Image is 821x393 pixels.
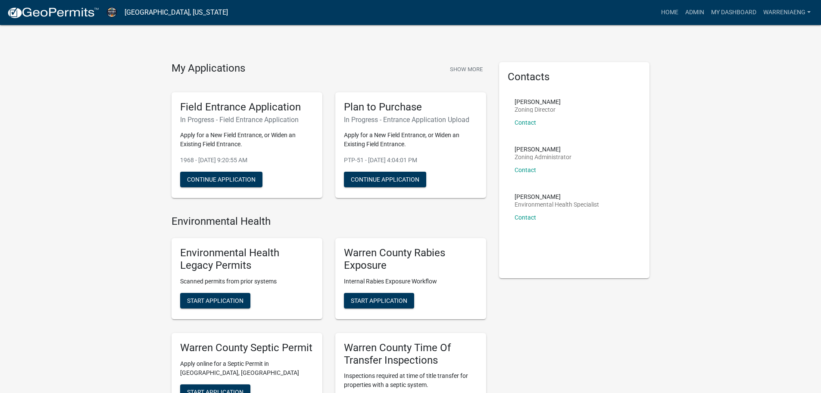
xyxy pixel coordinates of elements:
[708,4,760,21] a: My Dashboard
[351,297,407,304] span: Start Application
[180,293,250,308] button: Start Application
[515,194,599,200] p: [PERSON_NAME]
[760,4,814,21] a: WarrenIAEng
[180,342,314,354] h5: Warren County Septic Permit
[446,62,486,76] button: Show More
[180,156,314,165] p: 1968 - [DATE] 9:20:55 AM
[515,214,536,221] a: Contact
[180,247,314,272] h5: Environmental Health Legacy Permits
[344,247,478,272] h5: Warren County Rabies Exposure
[344,116,478,124] h6: In Progress - Entrance Application Upload
[125,5,228,20] a: [GEOGRAPHIC_DATA], [US_STATE]
[187,297,243,304] span: Start Application
[344,277,478,286] p: Internal Rabies Exposure Workflow
[515,119,536,126] a: Contact
[515,107,561,113] p: Zoning Director
[180,116,314,124] h6: In Progress - Field Entrance Application
[515,99,561,105] p: [PERSON_NAME]
[344,342,478,367] h5: Warren County Time Of Transfer Inspections
[180,277,314,286] p: Scanned permits from prior systems
[515,167,536,173] a: Contact
[180,131,314,149] p: Apply for a New Field Entrance, or Widen an Existing Field Entrance.
[508,71,641,83] h5: Contacts
[658,4,682,21] a: Home
[344,371,478,390] p: Inspections required at time of title transfer for properties with a septic system.
[344,101,478,113] h5: Plan to Purchase
[180,359,314,377] p: Apply online for a Septic Permit in [GEOGRAPHIC_DATA], [GEOGRAPHIC_DATA]
[180,101,314,113] h5: Field Entrance Application
[172,215,486,228] h4: Environmental Health
[344,131,478,149] p: Apply for a New Field Entrance, or Widen an Existing Field Entrance.
[180,172,262,187] button: Continue Application
[515,154,571,160] p: Zoning Administrator
[106,6,118,18] img: Warren County, Iowa
[344,172,426,187] button: Continue Application
[515,146,571,152] p: [PERSON_NAME]
[344,293,414,308] button: Start Application
[682,4,708,21] a: Admin
[172,62,245,75] h4: My Applications
[515,201,599,208] p: Environmental Health Specialist
[344,156,478,165] p: PTP-51 - [DATE] 4:04:01 PM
